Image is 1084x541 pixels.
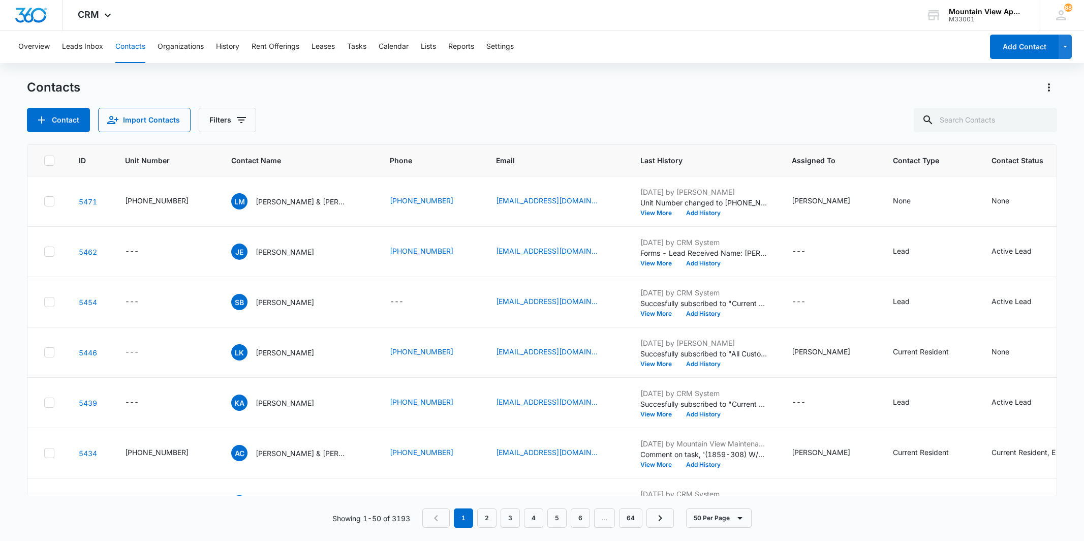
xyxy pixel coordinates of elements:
[125,246,139,258] div: ---
[231,155,351,166] span: Contact Name
[27,80,80,95] h1: Contacts
[390,346,453,357] a: [PHONE_NUMBER]
[992,397,1032,407] div: Active Lead
[792,246,806,258] div: ---
[640,210,679,216] button: View More
[792,346,850,357] div: [PERSON_NAME]
[256,398,314,408] p: [PERSON_NAME]
[679,411,728,417] button: Add History
[98,108,191,132] button: Import Contacts
[496,195,598,206] a: [EMAIL_ADDRESS][DOMAIN_NAME]
[893,195,929,207] div: Contact Type - None - Select to Edit Field
[640,197,767,208] p: Unit Number changed to [PHONE_NUMBER].
[792,397,806,409] div: ---
[256,297,314,308] p: [PERSON_NAME]
[949,8,1023,16] div: account name
[992,195,1028,207] div: Contact Status - None - Select to Edit Field
[231,344,332,360] div: Contact Name - Larry Killebrew - Select to Edit Field
[448,31,474,63] button: Reports
[496,447,616,459] div: Email - ashleycard1993@gmail.com - Select to Edit Field
[390,195,453,206] a: [PHONE_NUMBER]
[893,296,910,307] div: Lead
[640,248,767,258] p: Forms - Lead Received Name: [PERSON_NAME] Email: [PERSON_NAME][EMAIL_ADDRESS][DOMAIN_NAME] Phone:...
[79,399,97,407] a: Navigate to contact details page for Kerry A DeLaRossa
[792,447,850,458] div: [PERSON_NAME]
[524,508,543,528] a: Page 4
[390,397,472,409] div: Phone - (970) 534-4644 - Select to Edit Field
[893,246,928,258] div: Contact Type - Lead - Select to Edit Field
[496,246,598,256] a: [EMAIL_ADDRESS][DOMAIN_NAME]
[125,346,139,358] div: ---
[496,195,616,207] div: Email - tsavom13@gmail.com - Select to Edit Field
[390,447,472,459] div: Phone - (970) 581-0131 - Select to Edit Field
[231,445,247,461] span: AC
[422,508,674,528] nav: Pagination
[18,31,50,63] button: Overview
[312,31,335,63] button: Leases
[496,296,616,308] div: Email - SjBass202@gmail.com - Select to Edit Field
[79,298,97,307] a: Navigate to contact details page for Samantha Bass
[496,397,598,407] a: [EMAIL_ADDRESS][DOMAIN_NAME]
[619,508,642,528] a: Page 64
[792,296,806,308] div: ---
[640,462,679,468] button: View More
[79,197,97,206] a: Navigate to contact details page for Lindsay Morgan Peroutka & Nathan Peroutka- Bigus
[640,298,767,309] p: Succesfully subscribed to "Current Residents ".
[125,296,157,308] div: Unit Number - - Select to Edit Field
[640,155,753,166] span: Last History
[256,247,314,257] p: [PERSON_NAME]
[496,246,616,258] div: Email - jessylovesjourney@gmail.com - Select to Edit Field
[421,31,436,63] button: Lists
[893,155,952,166] span: Contact Type
[640,489,767,499] p: [DATE] by CRM System
[231,244,247,260] span: JE
[390,296,404,308] div: ---
[231,193,247,209] span: LM
[477,508,497,528] a: Page 2
[990,35,1059,59] button: Add Contact
[640,260,679,266] button: View More
[792,346,869,358] div: Assigned To - Kaitlyn Mendoza - Select to Edit Field
[199,108,256,132] button: Filters
[79,449,97,458] a: Navigate to contact details page for Ashley Card & Matthew Downs
[496,346,598,357] a: [EMAIL_ADDRESS][DOMAIN_NAME]
[992,195,1009,206] div: None
[390,246,453,256] a: [PHONE_NUMBER]
[496,346,616,358] div: Email - larrykillbrew8@gmail.com - Select to Edit Field
[231,344,247,360] span: LK
[640,237,767,248] p: [DATE] by CRM System
[992,246,1032,256] div: Active Lead
[256,347,314,358] p: [PERSON_NAME]
[640,399,767,409] p: Succesfully subscribed to "Current Residents ".
[231,395,247,411] span: KA
[792,447,869,459] div: Assigned To - Makenna Berry - Select to Edit Field
[893,397,910,407] div: Lead
[390,346,472,358] div: Phone - (719) 568-5757 - Select to Edit Field
[125,447,189,458] div: [PHONE_NUMBER]
[347,31,366,63] button: Tasks
[115,31,145,63] button: Contacts
[640,361,679,367] button: View More
[379,31,409,63] button: Calendar
[125,447,207,459] div: Unit Number - 545-1859-308 - Select to Edit Field
[640,348,767,359] p: Succesfully subscribed to "All Customers".
[792,246,824,258] div: Assigned To - - Select to Edit Field
[27,108,90,132] button: Add Contact
[640,388,767,399] p: [DATE] by CRM System
[390,397,453,407] a: [PHONE_NUMBER]
[231,244,332,260] div: Contact Name - Jessica Evig - Select to Edit Field
[992,346,1009,357] div: None
[62,31,103,63] button: Leads Inbox
[640,449,767,460] p: Comment on task, '(1859-308) W/D Work Order ' "Side by side removed."
[1064,4,1072,12] div: notifications count
[571,508,590,528] a: Page 6
[992,296,1032,307] div: Active Lead
[390,195,472,207] div: Phone - (515) 686-1611 - Select to Edit Field
[390,246,472,258] div: Phone - (720) 318-9124 - Select to Edit Field
[640,411,679,417] button: View More
[496,155,601,166] span: Email
[496,447,598,458] a: [EMAIL_ADDRESS][DOMAIN_NAME]
[640,438,767,449] p: [DATE] by Mountain View Maintenance
[216,31,239,63] button: History
[125,195,189,206] div: [PHONE_NUMBER]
